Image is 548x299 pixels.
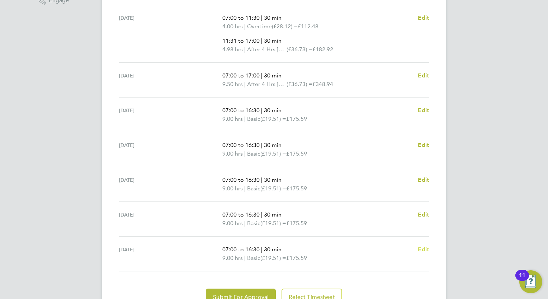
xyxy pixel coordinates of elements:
a: Edit [418,106,429,115]
span: 07:00 to 16:30 [222,142,260,148]
span: 4.98 hrs [222,46,243,53]
a: Edit [418,176,429,184]
span: | [261,14,263,21]
span: | [244,185,246,192]
span: | [244,115,246,122]
a: Edit [418,210,429,219]
span: £182.92 [312,46,333,53]
span: | [261,176,263,183]
span: £348.94 [312,81,333,87]
span: £175.59 [286,220,307,227]
a: Edit [418,14,429,22]
span: Edit [418,176,429,183]
span: 07:00 to 16:30 [222,176,260,183]
span: 9.00 hrs [222,115,243,122]
span: 30 min [264,142,282,148]
span: Basic [247,115,260,123]
span: | [244,255,246,261]
span: | [244,150,246,157]
span: 9.00 hrs [222,185,243,192]
span: (£19.51) = [260,185,286,192]
div: [DATE] [119,141,222,158]
div: [DATE] [119,245,222,262]
div: [DATE] [119,176,222,193]
span: 30 min [264,107,282,114]
span: 9.00 hrs [222,255,243,261]
span: (£19.51) = [260,220,286,227]
span: 9.00 hrs [222,150,243,157]
span: 11:31 to 17:00 [222,37,260,44]
span: | [244,220,246,227]
span: £175.59 [286,115,307,122]
span: £175.59 [286,255,307,261]
span: Edit [418,211,429,218]
span: £112.48 [298,23,318,30]
span: (£19.51) = [260,255,286,261]
span: Basic [247,219,260,228]
a: Edit [418,141,429,149]
span: | [261,72,263,79]
span: Basic [247,254,260,262]
span: | [244,46,246,53]
div: [DATE] [119,210,222,228]
span: 9.00 hrs [222,220,243,227]
span: After 4 Hrs [DATE] and Bank Holiday [247,80,287,89]
span: 30 min [264,176,282,183]
span: £175.59 [286,185,307,192]
span: (£28.12) = [272,23,298,30]
span: | [261,142,263,148]
span: (£36.73) = [287,46,312,53]
span: 30 min [264,37,282,44]
span: 07:00 to 11:30 [222,14,260,21]
span: £175.59 [286,150,307,157]
div: 11 [519,275,525,285]
span: 30 min [264,14,282,21]
span: Edit [418,72,429,79]
span: Basic [247,149,260,158]
div: [DATE] [119,71,222,89]
span: | [261,107,263,114]
span: | [261,246,263,253]
span: | [244,23,246,30]
span: 07:00 to 17:00 [222,72,260,79]
span: Edit [418,107,429,114]
span: 07:00 to 16:30 [222,107,260,114]
span: After 4 Hrs [DATE] and Bank Holiday [247,45,287,54]
a: Edit [418,245,429,254]
span: 4.00 hrs [222,23,243,30]
span: (£19.51) = [260,115,286,122]
span: 07:00 to 16:30 [222,246,260,253]
span: (£36.73) = [287,81,312,87]
span: 30 min [264,72,282,79]
span: 30 min [264,211,282,218]
span: Basic [247,184,260,193]
span: (£19.51) = [260,150,286,157]
div: [DATE] [119,106,222,123]
span: | [244,81,246,87]
span: 9.50 hrs [222,81,243,87]
span: | [261,37,263,44]
span: 30 min [264,246,282,253]
span: Edit [418,142,429,148]
span: Edit [418,246,429,253]
span: | [261,211,263,218]
div: [DATE] [119,14,222,54]
span: Edit [418,14,429,21]
span: 07:00 to 16:30 [222,211,260,218]
button: Open Resource Center, 11 new notifications [519,270,542,293]
a: Edit [418,71,429,80]
span: Overtime [247,22,272,31]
